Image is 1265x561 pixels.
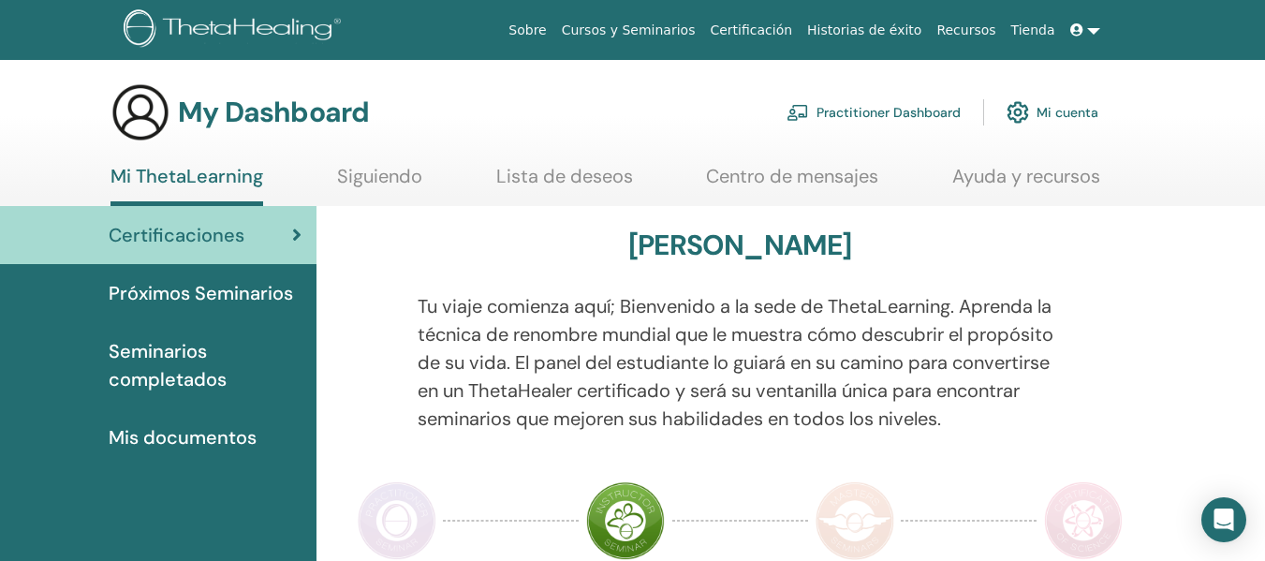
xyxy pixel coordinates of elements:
[178,96,369,129] h3: My Dashboard
[628,229,852,262] h3: [PERSON_NAME]
[124,9,347,52] img: logo.png
[496,165,633,201] a: Lista de deseos
[109,221,244,249] span: Certificaciones
[501,13,553,48] a: Sobre
[1007,92,1098,133] a: Mi cuenta
[787,104,809,121] img: chalkboard-teacher.svg
[109,423,257,451] span: Mis documentos
[702,13,800,48] a: Certificación
[109,337,302,393] span: Seminarios completados
[1201,497,1246,542] div: Open Intercom Messenger
[800,13,929,48] a: Historias de éxito
[110,165,263,206] a: Mi ThetaLearning
[109,279,293,307] span: Próximos Seminarios
[787,92,961,133] a: Practitioner Dashboard
[929,13,1003,48] a: Recursos
[1007,96,1029,128] img: cog.svg
[554,13,703,48] a: Cursos y Seminarios
[952,165,1100,201] a: Ayuda y recursos
[337,165,422,201] a: Siguiendo
[816,481,894,560] img: Master
[1004,13,1063,48] a: Tienda
[586,481,665,560] img: Instructor
[110,82,170,142] img: generic-user-icon.jpg
[418,292,1063,433] p: Tu viaje comienza aquí; Bienvenido a la sede de ThetaLearning. Aprenda la técnica de renombre mun...
[1044,481,1123,560] img: Certificate of Science
[706,165,878,201] a: Centro de mensajes
[358,481,436,560] img: Practitioner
